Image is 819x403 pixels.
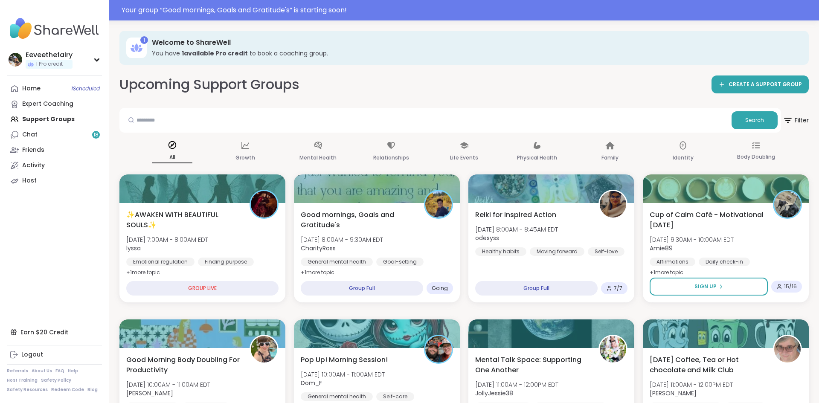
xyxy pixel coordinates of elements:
div: Healthy habits [475,247,526,256]
span: Search [745,116,764,124]
div: 1 [140,36,148,44]
a: Blog [87,387,98,393]
img: JollyJessie38 [600,336,626,362]
div: Logout [21,351,43,359]
span: CREATE A SUPPORT GROUP [729,81,802,88]
span: [DATE] 10:00AM - 11:00AM EDT [301,370,385,379]
span: [DATE] 8:00AM - 9:30AM EDT [301,235,383,244]
div: Expert Coaching [22,100,73,108]
img: Adrienne_QueenOfTheDawn [251,336,277,362]
span: 1 Scheduled [71,85,100,92]
span: Mental Talk Space: Supporting One Another [475,355,589,375]
a: About Us [32,368,52,374]
div: Your group “ Good mornings, Goals and Gratitude's ” is starting soon! [122,5,814,15]
b: odesyss [475,234,499,242]
div: Affirmations [650,258,695,266]
b: CharityRoss [301,244,336,252]
div: Earn $20 Credit [7,325,102,340]
div: GROUP LIVE [126,281,279,296]
div: Emotional regulation [126,258,195,266]
span: Good Morning Body Doubling For Productivity [126,355,240,375]
a: Logout [7,347,102,362]
img: odesyss [600,191,626,217]
p: Identity [673,153,694,163]
a: Safety Resources [7,387,48,393]
a: Friends [7,142,102,158]
span: Cup of Calm Café - Motivational [DATE] [650,210,764,230]
span: 15 / 16 [784,283,797,290]
b: Dom_F [301,379,322,387]
div: Friends [22,146,44,154]
p: Family [601,153,619,163]
b: [PERSON_NAME] [126,389,173,397]
span: Pop Up! Morning Session! [301,355,388,365]
a: Expert Coaching [7,96,102,112]
span: 1 Pro credit [36,61,63,68]
a: Help [68,368,78,374]
span: [DATE] Coffee, Tea or Hot chocolate and Milk Club [650,355,764,375]
img: ShareWell Nav Logo [7,14,102,43]
span: 7 / 7 [614,285,622,292]
p: Relationships [373,153,409,163]
div: Group Full [301,281,423,296]
h3: Welcome to ShareWell [152,38,797,47]
span: [DATE] 8:00AM - 8:45AM EDT [475,225,558,234]
span: [DATE] 10:00AM - 11:00AM EDT [126,380,210,389]
img: Amie89 [774,191,801,217]
div: Daily check-in [699,258,750,266]
span: ✨AWAKEN WITH BEAUTIFUL SOULS✨ [126,210,240,230]
span: [DATE] 11:00AM - 12:00PM EDT [650,380,733,389]
img: Susan [774,336,801,362]
div: Home [22,84,41,93]
div: Self-love [588,247,624,256]
div: General mental health [301,392,373,401]
img: lyssa [251,191,277,217]
p: Body Doubling [737,152,775,162]
h2: Upcoming Support Groups [119,75,299,94]
a: Redeem Code [51,387,84,393]
span: Filter [783,110,809,130]
b: Amie89 [650,244,673,252]
p: All [152,152,192,163]
div: Goal-setting [376,258,424,266]
div: Host [22,177,37,185]
span: 18 [93,131,99,139]
b: [PERSON_NAME] [650,389,697,397]
b: JollyJessie38 [475,389,513,397]
a: Home1Scheduled [7,81,102,96]
div: Group Full [475,281,598,296]
a: Chat18 [7,127,102,142]
a: Activity [7,158,102,173]
b: 1 available Pro credit [182,49,248,58]
div: Activity [22,161,45,170]
img: Dom_F [425,336,452,362]
div: Chat [22,130,38,139]
div: Eeveethefairy [26,50,73,60]
b: lyssa [126,244,141,252]
span: Going [432,285,448,292]
button: Sign Up [650,278,768,296]
span: [DATE] 7:00AM - 8:00AM EDT [126,235,208,244]
a: Referrals [7,368,28,374]
span: Sign Up [694,283,717,290]
div: Moving forward [530,247,584,256]
h3: You have to book a coaching group. [152,49,797,58]
span: Good mornings, Goals and Gratitude's [301,210,415,230]
a: Safety Policy [41,377,71,383]
a: Host Training [7,377,38,383]
p: Growth [235,153,255,163]
div: Finding purpose [198,258,254,266]
div: General mental health [301,258,373,266]
button: Filter [783,108,809,133]
button: Search [732,111,778,129]
p: Life Events [450,153,478,163]
div: Self-care [376,392,414,401]
img: Eeveethefairy [9,53,22,67]
a: CREATE A SUPPORT GROUP [712,75,809,93]
a: Host [7,173,102,188]
span: [DATE] 9:30AM - 10:00AM EDT [650,235,734,244]
p: Physical Health [517,153,557,163]
span: [DATE] 11:00AM - 12:00PM EDT [475,380,558,389]
a: FAQ [55,368,64,374]
img: CharityRoss [425,191,452,217]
